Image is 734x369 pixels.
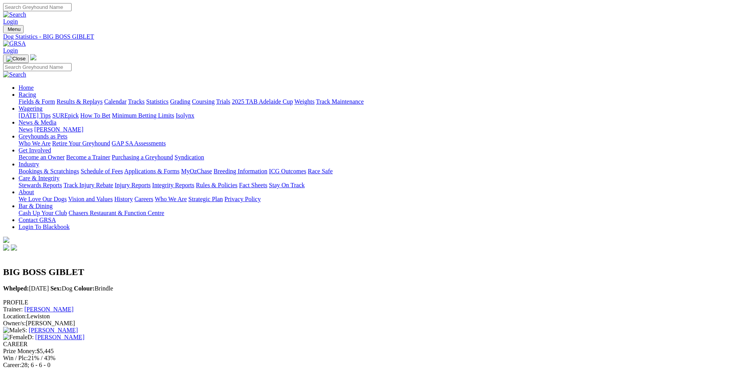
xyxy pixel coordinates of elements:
img: Search [3,71,26,78]
a: Race Safe [308,168,332,174]
a: Integrity Reports [152,182,194,188]
a: Bar & Dining [19,203,53,209]
a: News & Media [19,119,56,126]
a: Grading [170,98,190,105]
span: Prize Money: [3,348,37,354]
a: [PERSON_NAME] [34,126,83,133]
a: Who We Are [19,140,51,147]
a: Track Maintenance [316,98,364,105]
input: Search [3,63,72,71]
div: 21% / 43% [3,355,731,362]
a: Privacy Policy [224,196,261,202]
a: Login To Blackbook [19,224,70,230]
img: Female [3,334,27,341]
div: CAREER [3,341,731,348]
a: Calendar [104,98,127,105]
a: Vision and Values [68,196,113,202]
span: [DATE] [3,285,49,292]
span: S: [3,327,27,333]
a: [DATE] Tips [19,112,51,119]
a: Fact Sheets [239,182,267,188]
img: twitter.svg [11,244,17,251]
div: Care & Integrity [19,182,731,189]
a: Careers [134,196,153,202]
a: Strategic Plan [188,196,223,202]
a: Stay On Track [269,182,305,188]
a: Chasers Restaurant & Function Centre [68,210,164,216]
img: logo-grsa-white.png [30,54,36,60]
img: logo-grsa-white.png [3,237,9,243]
a: Retire Your Greyhound [52,140,110,147]
a: Greyhounds as Pets [19,133,67,140]
span: Trainer: [3,306,23,313]
a: Results & Replays [56,98,103,105]
img: Close [6,56,26,62]
span: Brindle [74,285,113,292]
a: Schedule of Fees [80,168,123,174]
a: Fields & Form [19,98,55,105]
div: PROFILE [3,299,731,306]
div: Lewiston [3,313,731,320]
img: Male [3,327,22,334]
b: Sex: [50,285,62,292]
div: News & Media [19,126,731,133]
a: Breeding Information [214,168,267,174]
a: History [114,196,133,202]
a: We Love Our Dogs [19,196,67,202]
a: Injury Reports [115,182,151,188]
div: $5,445 [3,348,731,355]
a: Dog Statistics - BIG BOSS GIBLET [3,33,731,40]
a: How To Bet [80,112,111,119]
a: [PERSON_NAME] [35,334,84,340]
a: Login [3,47,18,54]
div: Industry [19,168,731,175]
a: Syndication [175,154,204,161]
div: Greyhounds as Pets [19,140,731,147]
a: Rules & Policies [196,182,238,188]
span: D: [3,334,34,340]
img: GRSA [3,40,26,47]
span: Menu [8,26,21,32]
a: Coursing [192,98,215,105]
span: Win / Plc: [3,355,28,361]
img: facebook.svg [3,244,9,251]
a: Home [19,84,34,91]
input: Search [3,3,72,11]
a: Bookings & Scratchings [19,168,79,174]
img: Search [3,11,26,18]
a: Racing [19,91,36,98]
div: About [19,196,731,203]
span: Dog [50,285,72,292]
span: Career: [3,362,21,368]
a: Track Injury Rebate [63,182,113,188]
a: GAP SA Assessments [112,140,166,147]
div: [PERSON_NAME] [3,320,731,327]
a: Trials [216,98,230,105]
a: Industry [19,161,39,167]
a: ICG Outcomes [269,168,306,174]
span: Owner/s: [3,320,26,326]
a: Stewards Reports [19,182,62,188]
button: Toggle navigation [3,55,29,63]
a: Purchasing a Greyhound [112,154,173,161]
a: Contact GRSA [19,217,56,223]
div: Racing [19,98,731,105]
a: Get Involved [19,147,51,154]
a: [PERSON_NAME] [24,306,74,313]
h2: BIG BOSS GIBLET [3,267,731,277]
a: Login [3,18,18,25]
a: SUREpick [52,112,79,119]
div: 28; 6 - 6 - 0 [3,362,731,369]
b: Whelped: [3,285,29,292]
a: Weights [294,98,315,105]
button: Toggle navigation [3,25,24,33]
a: Become an Owner [19,154,65,161]
a: Statistics [146,98,169,105]
a: Become a Trainer [66,154,110,161]
span: Location: [3,313,27,319]
a: Care & Integrity [19,175,60,181]
a: News [19,126,33,133]
a: MyOzChase [181,168,212,174]
a: Minimum Betting Limits [112,112,174,119]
